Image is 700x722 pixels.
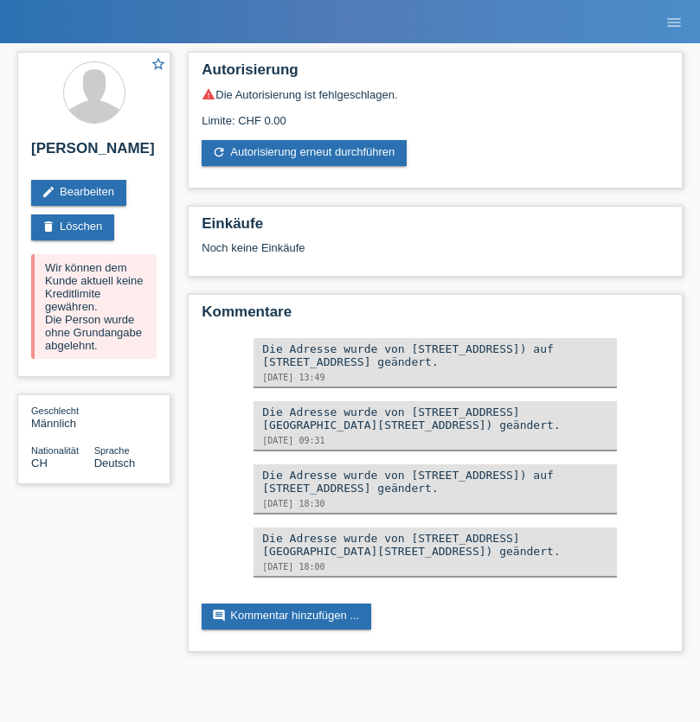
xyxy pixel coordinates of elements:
a: refreshAutorisierung erneut durchführen [202,140,407,166]
span: Nationalität [31,445,79,456]
div: Die Adresse wurde von [STREET_ADDRESS][GEOGRAPHIC_DATA][STREET_ADDRESS]) geändert. [262,406,608,431]
h2: [PERSON_NAME] [31,140,157,166]
a: deleteLöschen [31,214,114,240]
div: Noch keine Einkäufe [202,241,669,267]
span: Deutsch [94,457,136,470]
a: editBearbeiten [31,180,126,206]
div: [DATE] 18:30 [262,499,608,508]
div: [DATE] 18:00 [262,562,608,572]
a: star_border [151,56,166,74]
div: Die Adresse wurde von [STREET_ADDRESS][GEOGRAPHIC_DATA][STREET_ADDRESS]) geändert. [262,532,608,558]
i: delete [42,220,55,233]
div: Die Autorisierung ist fehlgeschlagen. [202,87,669,101]
div: Wir können dem Kunde aktuell keine Kreditlimite gewähren. Die Person wurde ohne Grundangabe abgel... [31,254,157,359]
div: Die Adresse wurde von [STREET_ADDRESS]) auf [STREET_ADDRESS] geändert. [262,342,608,368]
a: commentKommentar hinzufügen ... [202,604,371,629]
h2: Einkäufe [202,215,669,241]
i: refresh [212,145,226,159]
div: Die Adresse wurde von [STREET_ADDRESS]) auf [STREET_ADDRESS] geändert. [262,469,608,495]
div: [DATE] 09:31 [262,436,608,445]
h2: Autorisierung [202,61,669,87]
a: menu [657,16,691,27]
span: Schweiz [31,457,48,470]
i: warning [202,87,215,101]
span: Geschlecht [31,406,79,416]
h2: Kommentare [202,303,669,329]
div: Männlich [31,404,94,430]
div: [DATE] 13:49 [262,373,608,382]
i: comment [212,609,226,623]
div: Limite: CHF 0.00 [202,101,669,127]
i: menu [665,14,683,31]
span: Sprache [94,445,130,456]
i: star_border [151,56,166,72]
i: edit [42,185,55,199]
